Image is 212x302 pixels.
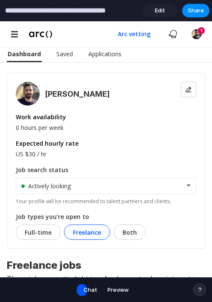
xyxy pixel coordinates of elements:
[111,9,157,17] a: Arc vetting
[78,283,102,297] button: Chat
[155,6,165,15] span: Edit
[16,144,196,153] div: Job search status
[73,207,101,216] div: Freelance
[25,207,52,216] div: Full-time
[107,286,129,294] span: Preview
[143,4,177,17] a: Edit
[16,118,196,127] div: Expected hourly rate
[198,6,205,13] div: unread-count
[192,8,202,18] img: Abhay Syal
[28,160,71,169] div: Actively looking
[16,156,196,173] label: current-job-status
[8,28,41,37] span: Dashboard
[7,26,42,41] a: Dashboard
[102,283,134,297] button: Preview
[188,6,204,15] span: Share
[87,26,122,41] a: Applications
[182,4,209,17] button: Share
[84,286,97,294] span: Chat
[16,91,196,100] div: Work availability
[16,191,196,200] div: Job types you’re open to
[45,67,176,78] div: [PERSON_NAME]
[16,176,171,184] span: Your profile will be recommended to talent partners and clients.
[7,238,205,250] h2: Freelance jobs
[16,102,196,111] div: 0 hours per week
[56,28,73,37] span: Saved
[16,60,40,84] img: Abhay Syal
[122,207,137,216] div: Both
[88,28,122,37] span: Applications
[16,128,196,137] div: US $30 / hr
[7,252,205,273] div: These jobs are actively hiring. Apply now to show interest in these jobs.
[55,26,74,41] a: Saved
